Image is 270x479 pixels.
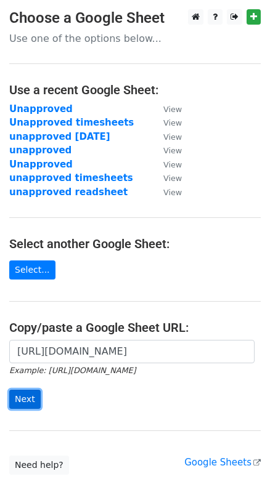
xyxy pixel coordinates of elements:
[163,174,182,183] small: View
[163,118,182,127] small: View
[9,320,261,335] h4: Copy/paste a Google Sheet URL:
[9,366,136,375] small: Example: [URL][DOMAIN_NAME]
[9,131,110,142] a: unapproved [DATE]
[9,456,69,475] a: Need help?
[9,340,255,363] input: Paste your Google Sheet URL here
[9,117,134,128] a: Unapproved timesheets
[163,146,182,155] small: View
[151,159,182,170] a: View
[163,132,182,142] small: View
[151,117,182,128] a: View
[9,103,73,115] a: Unapproved
[9,83,261,97] h4: Use a recent Google Sheet:
[9,145,72,156] a: unapproved
[9,187,128,198] a: unapproved readsheet
[151,145,182,156] a: View
[9,32,261,45] p: Use one of the options below...
[163,188,182,197] small: View
[9,390,41,409] input: Next
[163,105,182,114] small: View
[163,160,182,169] small: View
[9,236,261,251] h4: Select another Google Sheet:
[184,457,261,468] a: Google Sheets
[9,159,73,170] a: Unapproved
[151,187,182,198] a: View
[151,131,182,142] a: View
[208,420,270,479] iframe: Chat Widget
[9,9,261,27] h3: Choose a Google Sheet
[9,260,55,280] a: Select...
[151,103,182,115] a: View
[9,172,133,183] a: unapproved timesheets
[151,172,182,183] a: View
